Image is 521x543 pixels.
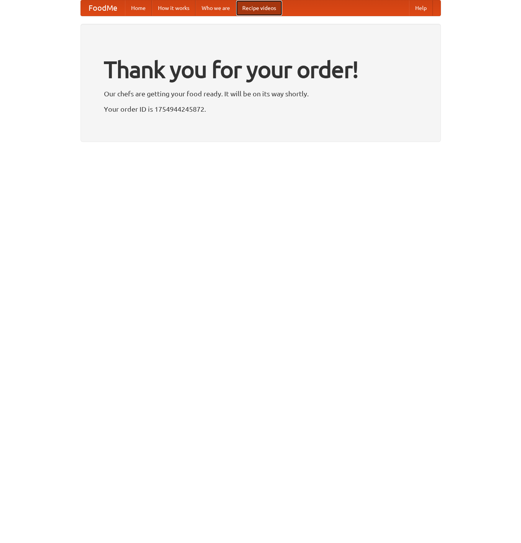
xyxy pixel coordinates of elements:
[236,0,282,16] a: Recipe videos
[125,0,152,16] a: Home
[104,51,417,88] h1: Thank you for your order!
[409,0,433,16] a: Help
[196,0,236,16] a: Who we are
[152,0,196,16] a: How it works
[104,88,417,99] p: Our chefs are getting your food ready. It will be on its way shortly.
[81,0,125,16] a: FoodMe
[104,103,417,115] p: Your order ID is 1754944245872.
